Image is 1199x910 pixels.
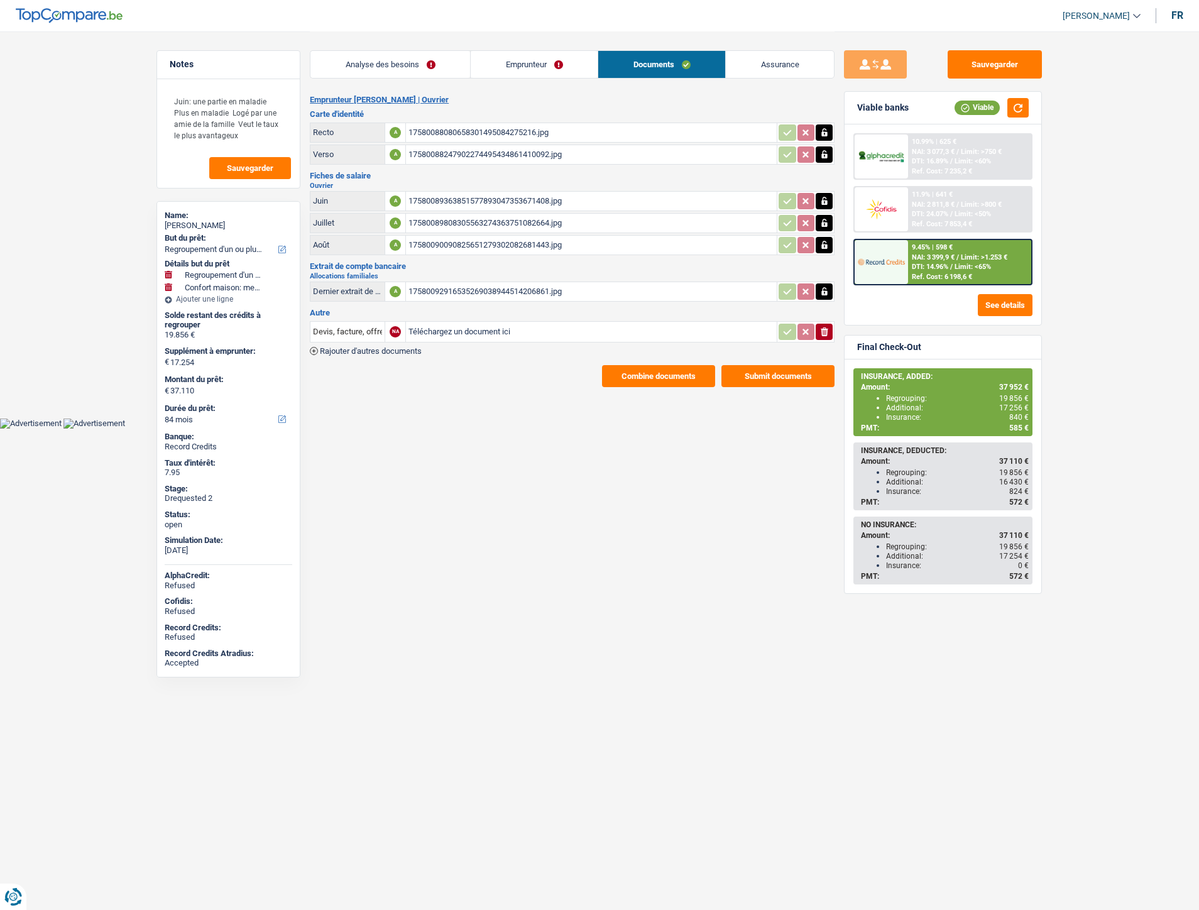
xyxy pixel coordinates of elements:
[165,357,169,367] span: €
[955,157,991,165] span: Limit: <60%
[912,138,956,146] div: 10.99% | 625 €
[955,101,1000,114] div: Viable
[961,200,1002,209] span: Limit: >800 €
[861,520,1029,529] div: NO INSURANCE:
[313,150,382,159] div: Verso
[165,632,292,642] div: Refused
[861,372,1029,381] div: INSURANCE, ADDED:
[886,468,1029,477] div: Regrouping:
[1009,413,1029,422] span: 840 €
[598,51,725,78] a: Documents
[408,123,774,142] div: 17580088080658301495084275216.jpg
[165,571,292,581] div: AlphaCredit:
[1063,11,1130,21] span: [PERSON_NAME]
[961,148,1002,156] span: Limit: >750 €
[999,552,1029,561] span: 17 254 €
[165,221,292,231] div: [PERSON_NAME]
[912,157,948,165] span: DTI: 16.89%
[310,51,470,78] a: Analyse des besoins
[999,478,1029,486] span: 16 430 €
[165,330,292,340] div: 19.856 €
[165,346,290,356] label: Supplément à emprunter:
[1018,561,1029,570] span: 0 €
[310,309,835,317] h3: Autre
[310,273,835,280] h2: Allocations familiales
[1053,6,1141,26] a: [PERSON_NAME]
[955,263,991,271] span: Limit: <65%
[999,383,1029,392] span: 37 952 €
[165,468,292,478] div: 7.95
[310,347,422,355] button: Rajouter d'autres documents
[165,295,292,304] div: Ajouter une ligne
[912,167,972,175] div: Ref. Cost: 7 235,2 €
[63,419,125,429] img: Advertisement
[165,386,169,396] span: €
[912,200,955,209] span: NAI: 2 811,8 €
[165,259,292,269] div: Détails but du prêt
[978,294,1032,316] button: See details
[956,200,959,209] span: /
[999,394,1029,403] span: 19 856 €
[886,478,1029,486] div: Additional:
[912,190,953,199] div: 11.9% | 641 €
[999,542,1029,551] span: 19 856 €
[721,365,835,387] button: Submit documents
[165,649,292,659] div: Record Credits Atradius:
[408,236,774,255] div: 17580090090825651279302082681443.jpg
[165,484,292,494] div: Stage:
[912,210,948,218] span: DTI: 24.07%
[858,150,904,164] img: AlphaCredit
[950,263,953,271] span: /
[726,51,834,78] a: Assurance
[956,148,959,156] span: /
[390,326,401,337] div: NA
[602,365,715,387] button: Combine documents
[165,432,292,442] div: Banque:
[165,535,292,545] div: Simulation Date:
[165,520,292,530] div: open
[861,498,1029,507] div: PMT:
[858,250,904,273] img: Record Credits
[886,487,1029,496] div: Insurance:
[1171,9,1183,21] div: fr
[313,196,382,206] div: Juin
[165,581,292,591] div: Refused
[310,95,835,105] h2: Emprunteur [PERSON_NAME] | Ouvrier
[912,263,948,271] span: DTI: 14.96%
[227,164,273,172] span: Sauvegarder
[165,510,292,520] div: Status:
[861,457,1029,466] div: Amount:
[1009,487,1029,496] span: 824 €
[857,102,909,113] div: Viable banks
[857,342,921,353] div: Final Check-Out
[165,458,292,468] div: Taux d'intérêt:
[861,424,1029,432] div: PMT:
[390,127,401,138] div: A
[886,552,1029,561] div: Additional:
[861,572,1029,581] div: PMT:
[165,233,290,243] label: But du prêt:
[886,542,1029,551] div: Regrouping:
[950,157,953,165] span: /
[471,51,598,78] a: Emprunteur
[390,149,401,160] div: A
[1009,572,1029,581] span: 572 €
[165,493,292,503] div: Drequested 2
[408,214,774,233] div: 17580089808305563274363751082664.jpg
[912,273,972,281] div: Ref. Cost: 6 198,6 €
[886,394,1029,403] div: Regrouping:
[170,59,287,70] h5: Notes
[999,531,1029,540] span: 37 110 €
[950,210,953,218] span: /
[310,182,835,189] h2: Ouvrier
[858,197,904,221] img: Cofidis
[165,623,292,633] div: Record Credits:
[948,50,1042,79] button: Sauvegarder
[209,157,291,179] button: Sauvegarder
[165,545,292,556] div: [DATE]
[912,243,953,251] div: 9.45% | 598 €
[956,253,959,261] span: /
[912,253,955,261] span: NAI: 3 399,9 €
[408,282,774,301] div: 17580092916535269038944514206861.jpg
[320,347,422,355] span: Rajouter d'autres documents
